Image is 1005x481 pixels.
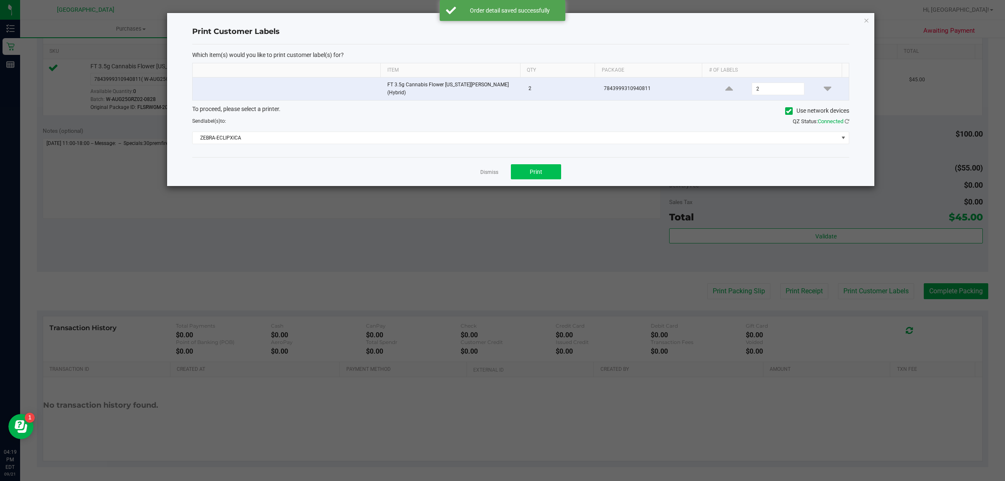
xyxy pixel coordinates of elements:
[523,78,599,100] td: 2
[480,169,498,176] a: Dismiss
[382,78,523,100] td: FT 3.5g Cannabis Flower [US_STATE][PERSON_NAME] (Hybrid)
[25,413,35,423] iframe: Resource center unread badge
[785,106,849,115] label: Use network devices
[461,6,559,15] div: Order detail saved successfully
[818,118,843,124] span: Connected
[192,26,849,37] h4: Print Customer Labels
[702,63,842,78] th: # of labels
[8,414,33,439] iframe: Resource center
[380,63,520,78] th: Item
[520,63,595,78] th: Qty
[192,51,849,59] p: Which item(s) would you like to print customer label(s) for?
[595,63,702,78] th: Package
[511,164,561,179] button: Print
[186,105,856,117] div: To proceed, please select a printer.
[193,132,838,144] span: ZEBRA-ECLIPXICA
[204,118,220,124] span: label(s)
[192,118,226,124] span: Send to:
[530,168,542,175] span: Print
[599,78,707,100] td: 7843999310940811
[793,118,849,124] span: QZ Status:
